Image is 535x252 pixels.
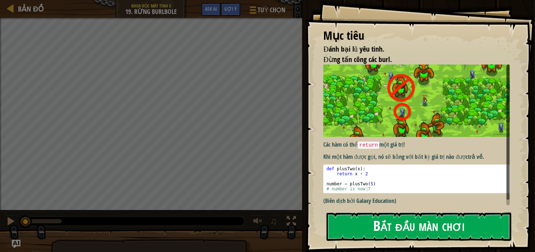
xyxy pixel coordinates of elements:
span: Đừng tấn công các burl. [323,54,391,64]
span: Đánh bại lũ yêu tinh. [323,44,384,54]
code: return [358,142,379,149]
p: Các hàm có thể một giá trị! [323,141,516,149]
span: Tuỳ chọn [258,5,285,15]
a: Bản đồ [14,4,44,14]
span: Ask AI [205,5,217,12]
p: (Biên dịch bởi Galaxy Education) [323,197,516,205]
button: ♫ [269,215,281,229]
li: Đánh bại lũ yêu tinh. [314,44,508,54]
span: Gợi ý [224,5,237,12]
button: Ctrl + P: Pause [4,215,18,229]
button: Bật tắt chế độ toàn màn hình [284,215,299,229]
li: Đừng tấn công các burl. [314,54,508,65]
div: Mục tiêu [323,28,510,44]
img: Burlbole grove [323,65,516,137]
button: Tuỳ chọn [244,3,290,20]
strong: trả về [468,153,483,161]
button: Tùy chỉnh âm lượng [251,215,265,229]
button: Bắt đầu màn chơi [327,213,511,241]
button: Ask AI [201,3,221,16]
p: Khi một hàm được gọi, nó sẽ bằng với bất kỳ giá trị nào được . [323,153,516,161]
button: Ask AI [12,240,20,248]
span: ♫ [270,216,277,227]
span: Bản đồ [18,4,44,14]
